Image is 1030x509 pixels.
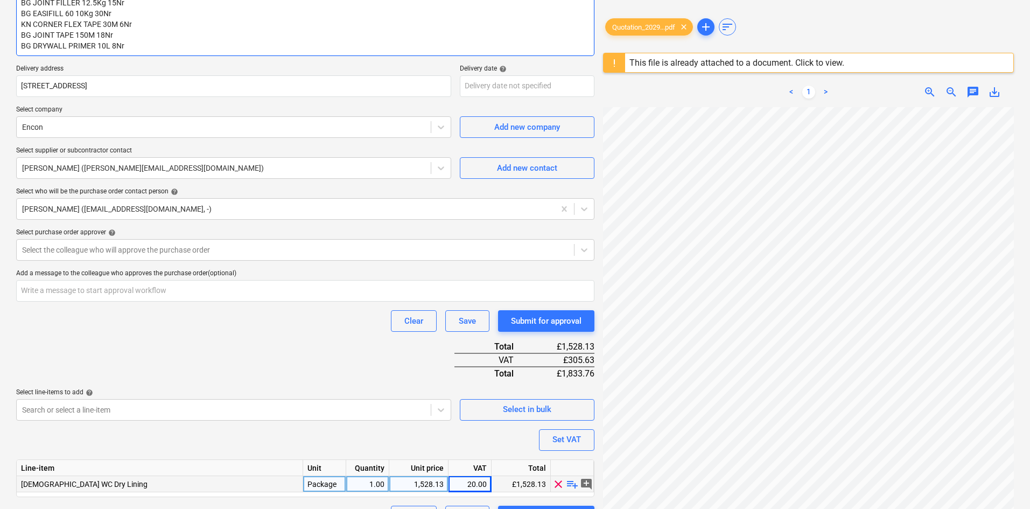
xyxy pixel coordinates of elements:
[445,310,489,332] button: Save
[21,480,148,489] span: Male WC Dry Lining
[531,353,594,367] div: £305.63
[449,460,492,476] div: VAT
[346,460,389,476] div: Quantity
[552,477,565,490] span: clear
[16,280,594,302] input: Write a message to start approval workflow
[498,310,594,332] button: Submit for approval
[16,388,451,397] div: Select line-items to add
[404,314,423,328] div: Clear
[303,460,346,476] div: Unit
[552,433,581,447] div: Set VAT
[169,188,178,196] span: help
[460,75,594,97] input: Delivery date not specified
[819,86,832,99] a: Next page
[923,86,936,99] span: zoom_in
[566,477,579,490] span: playlist_add
[460,399,594,421] button: Select in bulk
[460,157,594,179] button: Add new contact
[16,106,451,116] p: Select company
[539,429,594,451] button: Set VAT
[492,460,551,476] div: Total
[511,314,581,328] div: Submit for approval
[677,20,690,33] span: clear
[976,457,1030,509] iframe: Chat Widget
[16,228,594,237] div: Select purchase order approver
[391,310,437,332] button: Clear
[497,65,507,73] span: help
[83,389,93,396] span: help
[492,476,551,492] div: £1,528.13
[494,120,560,134] div: Add new company
[531,340,594,353] div: £1,528.13
[503,402,551,416] div: Select in bulk
[303,476,346,492] div: Package
[966,86,979,99] span: chat
[802,86,815,99] a: Page 1 is your current page
[605,18,693,36] div: Quotation_2029...pdf
[394,476,444,492] div: 1,528.13
[629,58,844,68] div: This file is already attached to a document. Click to view.
[16,65,451,75] p: Delivery address
[454,367,531,380] div: Total
[945,86,958,99] span: zoom_out
[17,460,303,476] div: Line-item
[531,367,594,380] div: £1,833.76
[454,340,531,353] div: Total
[460,116,594,138] button: Add new company
[16,269,594,278] div: Add a message to the colleague who approves the purchase order (optional)
[454,353,531,367] div: VAT
[460,65,594,73] div: Delivery date
[580,477,593,490] span: add_comment
[606,23,682,31] span: Quotation_2029...pdf
[16,75,451,97] input: Delivery address
[785,86,798,99] a: Previous page
[459,314,476,328] div: Save
[16,187,594,196] div: Select who will be the purchase order contact person
[497,161,557,175] div: Add new contact
[699,20,712,33] span: add
[721,20,734,33] span: sort
[106,229,116,236] span: help
[16,147,451,157] p: Select supplier or subcontractor contact
[389,460,449,476] div: Unit price
[988,86,1001,99] span: save_alt
[453,476,487,492] div: 20.00
[351,476,384,492] div: 1.00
